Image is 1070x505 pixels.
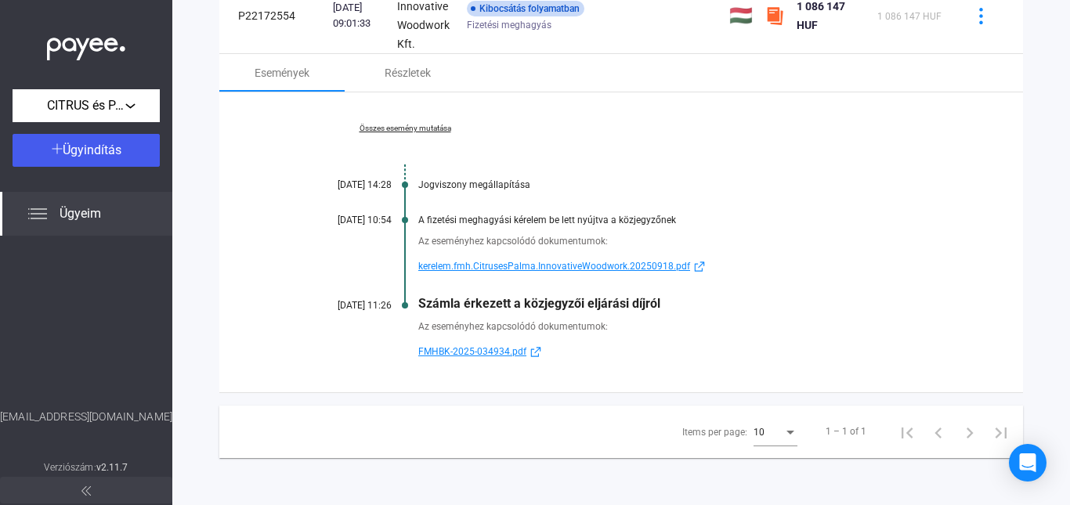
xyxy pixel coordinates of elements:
[754,422,797,441] mat-select: Items per page:
[877,11,942,22] span: 1 086 147 HUF
[765,6,784,25] img: szamlazzhu-mini
[418,342,945,361] a: FMHBK-2025-034934.pdfexternal-link-blue
[418,342,526,361] span: FMHBK-2025-034934.pdf
[418,257,690,276] span: kerelem.fmh.CitrusesPalma.InnovativeWoodwork.20250918.pdf
[13,134,160,167] button: Ügyindítás
[298,215,392,225] div: [DATE] 10:54
[47,96,125,115] span: CITRUS és PÁLMA Kft.
[28,204,47,223] img: list.svg
[63,142,121,157] span: Ügyindítás
[1009,444,1047,482] div: Open Intercom Messenger
[467,16,551,34] span: Fizetési meghagyás
[418,296,945,311] div: Számla érkezett a közjegyzői eljárási díjról
[81,486,91,496] img: arrow-double-left-grey.svg
[418,319,945,334] div: Az eseményhez kapcsolódó dokumentumok:
[13,89,160,122] button: CITRUS és PÁLMA Kft.
[690,261,709,272] img: external-link-blue
[418,179,945,190] div: Jogviszony megállapítása
[47,29,125,61] img: white-payee-white-dot.svg
[467,1,584,16] div: Kibocsátás folyamatban
[985,416,1017,447] button: Last page
[973,8,989,24] img: more-blue
[298,179,392,190] div: [DATE] 14:28
[298,300,392,311] div: [DATE] 11:26
[682,423,747,442] div: Items per page:
[923,416,954,447] button: Previous page
[418,215,945,225] div: A fizetési meghagyási kérelem be lett nyújtva a közjegyzőnek
[418,233,945,249] div: Az eseményhez kapcsolódó dokumentumok:
[754,427,765,438] span: 10
[96,462,128,473] strong: v2.11.7
[954,416,985,447] button: Next page
[418,257,945,276] a: kerelem.fmh.CitrusesPalma.InnovativeWoodwork.20250918.pdfexternal-link-blue
[60,204,101,223] span: Ügyeim
[526,346,545,358] img: external-link-blue
[255,63,309,82] div: Események
[826,422,866,441] div: 1 – 1 of 1
[298,124,512,133] a: Összes esemény mutatása
[891,416,923,447] button: First page
[52,143,63,154] img: plus-white.svg
[385,63,431,82] div: Részletek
